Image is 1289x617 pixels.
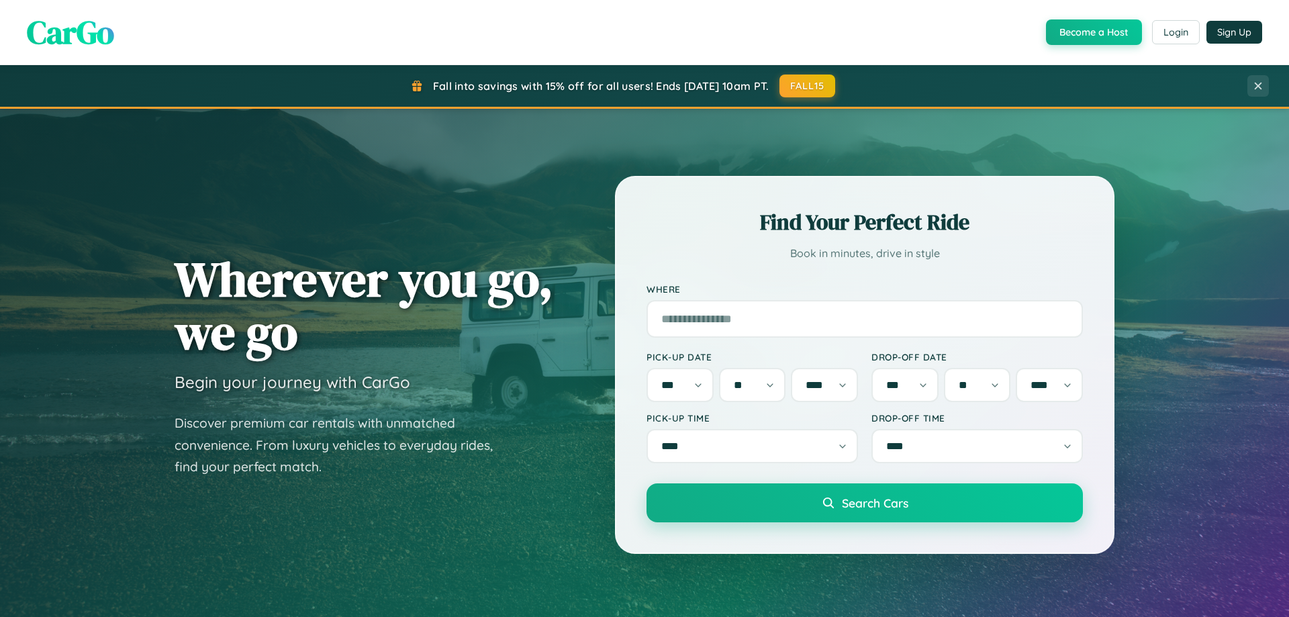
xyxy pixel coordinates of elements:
p: Book in minutes, drive in style [647,244,1083,263]
span: CarGo [27,10,114,54]
p: Discover premium car rentals with unmatched convenience. From luxury vehicles to everyday rides, ... [175,412,510,478]
button: Login [1152,20,1200,44]
label: Drop-off Date [871,351,1083,363]
button: Search Cars [647,483,1083,522]
label: Where [647,283,1083,295]
label: Pick-up Date [647,351,858,363]
span: Search Cars [842,495,908,510]
label: Drop-off Time [871,412,1083,424]
h1: Wherever you go, we go [175,252,553,359]
label: Pick-up Time [647,412,858,424]
button: Sign Up [1206,21,1262,44]
h2: Find Your Perfect Ride [647,207,1083,237]
span: Fall into savings with 15% off for all users! Ends [DATE] 10am PT. [433,79,769,93]
button: FALL15 [779,75,836,97]
button: Become a Host [1046,19,1142,45]
h3: Begin your journey with CarGo [175,372,410,392]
